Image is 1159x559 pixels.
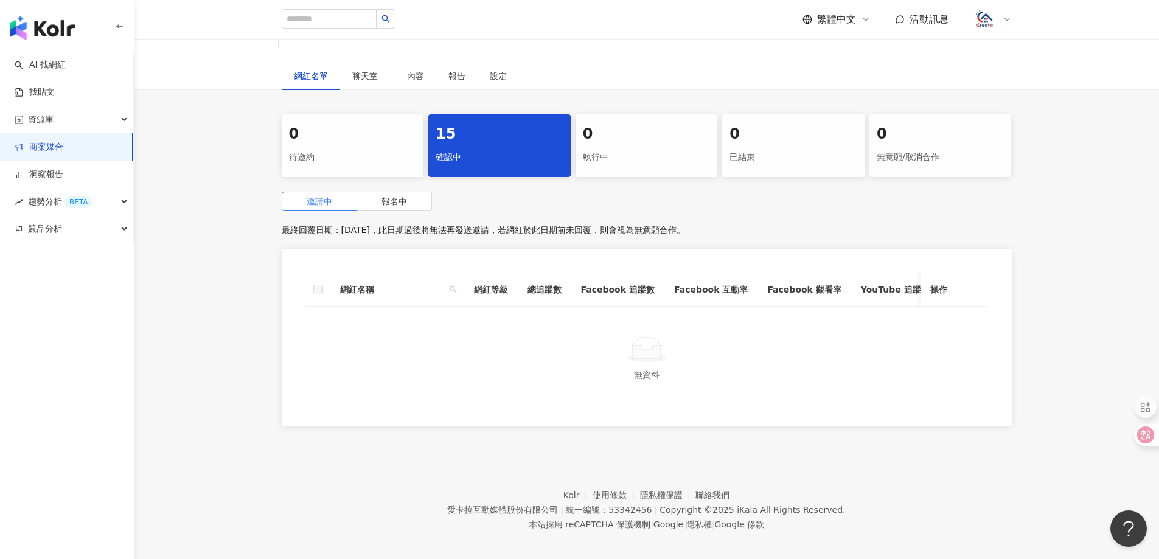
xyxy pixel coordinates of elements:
div: Copyright © 2025 All Rights Reserved. [660,505,845,515]
div: 網紅名單 [294,69,328,83]
div: 0 [729,124,857,145]
th: 總追蹤數 [518,273,571,307]
div: 待邀約 [289,147,417,168]
div: BETA [64,196,92,208]
th: YouTube 追蹤數 [851,273,939,307]
a: Google 條款 [714,519,764,529]
a: 找貼文 [15,86,55,99]
a: 洞察報告 [15,168,63,181]
span: 競品分析 [28,215,62,243]
a: Kolr [563,490,593,500]
span: 趨勢分析 [28,188,92,215]
span: 報名中 [381,196,407,206]
span: 活動訊息 [910,13,948,25]
span: rise [15,198,23,206]
div: 0 [583,124,711,145]
p: 最終回覆日期：[DATE]，此日期過後將無法再發送邀請，若網紅於此日期前未回覆，則會視為無意願合作。 [282,221,1012,239]
th: Facebook 互動率 [664,273,757,307]
th: 操作 [921,273,987,307]
div: 無資料 [321,368,973,381]
span: | [712,519,715,529]
span: search [450,286,457,293]
div: 內容 [407,69,424,83]
div: 0 [877,124,1004,145]
span: search [447,280,459,299]
a: iKala [737,505,757,515]
div: 統一編號：53342456 [566,505,652,515]
a: 聯絡我們 [695,490,729,500]
span: 繁體中文 [817,13,856,26]
span: 本站採用 reCAPTCHA 保護機制 [529,517,764,532]
a: searchAI 找網紅 [15,59,66,71]
th: 網紅等級 [464,273,518,307]
div: 無意願/取消合作 [877,147,1004,168]
th: Facebook 觀看率 [757,273,851,307]
div: 愛卡拉互動媒體股份有限公司 [447,505,558,515]
span: 網紅名稱 [340,283,445,296]
span: | [654,505,657,515]
span: | [650,519,653,529]
a: 隱私權保護 [640,490,696,500]
a: 商案媒合 [15,141,63,153]
div: 報告 [448,69,465,83]
img: logo [10,16,75,40]
th: Facebook 追蹤數 [571,273,664,307]
div: 已結束 [729,147,857,168]
img: logo.png [973,8,997,31]
div: 15 [436,124,563,145]
iframe: Help Scout Beacon - Open [1110,510,1147,547]
span: 聊天室 [352,72,383,80]
span: 資源庫 [28,106,54,133]
div: 0 [289,124,417,145]
a: Google 隱私權 [653,519,712,529]
span: 邀請中 [307,196,332,206]
span: | [560,505,563,515]
div: 確認中 [436,147,563,168]
div: 執行中 [583,147,711,168]
div: 設定 [490,69,507,83]
a: 使用條款 [593,490,640,500]
span: search [381,15,390,23]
